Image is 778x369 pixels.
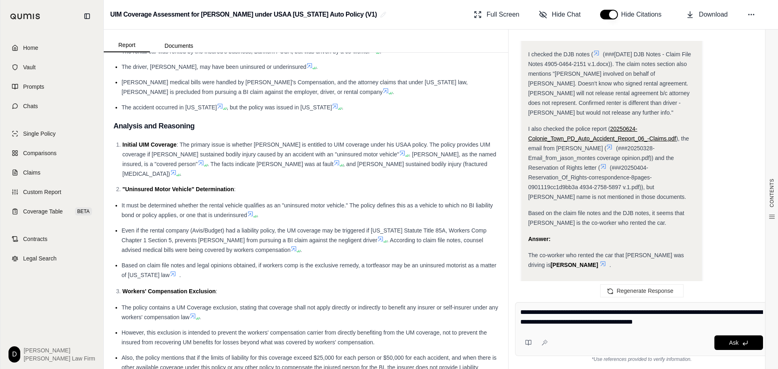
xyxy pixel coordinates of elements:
[113,119,498,133] h3: Analysis and Reasoning
[699,10,728,19] span: Download
[199,314,201,320] span: .
[528,135,689,151] span: ), the email from [PERSON_NAME] (
[207,161,333,167] span: . The facts indicate [PERSON_NAME] was at fault
[528,51,593,58] span: I checked the DJB notes (
[5,144,98,162] a: Comparisons
[5,250,98,267] a: Legal Search
[5,125,98,143] a: Single Policy
[551,262,598,268] strong: [PERSON_NAME]
[528,126,676,142] a: 20250624-Colonie_Town_PD_Auto_Accident_Report_06_-Claims.pdf
[122,64,306,70] span: The driver, [PERSON_NAME], may have been uninsured or underinsured
[392,89,394,95] span: .
[180,171,182,177] span: .
[528,126,610,132] span: I also checked the police report (
[470,6,523,23] button: Full Screen
[234,186,235,192] span: :
[9,346,20,363] div: D
[216,288,217,294] span: :
[227,104,332,111] span: , but the policy was issued in [US_STATE]
[23,102,38,110] span: Chats
[122,141,177,148] span: Initial UIM Coverage
[316,64,318,70] span: .
[24,354,95,363] span: [PERSON_NAME] Law Firm
[5,58,98,76] a: Vault
[23,44,38,52] span: Home
[300,247,302,253] span: .
[552,10,581,19] span: Hide Chat
[5,39,98,57] a: Home
[621,10,667,19] span: Hide Citations
[528,145,674,171] span: (###20250328-Email_from_jason_montes coverage opinion.pdf)) and the Reservation of Rights letter (
[23,188,61,196] span: Custom Report
[5,78,98,96] a: Prompts
[122,329,487,346] span: However, this exclusion is intended to prevent the workers' compensation carrier from directly be...
[600,284,684,297] button: Regenerate Response
[23,235,47,243] span: Contracts
[528,15,683,41] span: So, it looks like [PERSON_NAME] is the name I'm looking for. Now, let me double-check this agains...
[23,83,44,91] span: Prompts
[122,262,496,278] span: Based on claim file notes and legal opinions obtained, if workers comp is the exclusive remedy, a...
[10,13,41,19] img: Qumis Logo
[515,356,768,363] div: *Use references provided to verify information.
[609,262,611,268] span: .
[342,104,343,111] span: .
[75,207,92,215] span: BETA
[257,212,259,218] span: .
[714,335,763,350] button: Ask
[617,288,673,294] span: Regenerate Response
[122,186,234,192] span: "Uninsured Motor Vehicle" Determination
[122,141,490,158] span: : The primary issue is whether [PERSON_NAME] is entitled to UIM coverage under his USAA policy. T...
[729,339,738,346] span: Ask
[122,288,216,294] span: Workers' Compensation Exclusion
[536,6,584,23] button: Hide Chat
[487,10,519,19] span: Full Screen
[122,202,493,218] span: It must be determined whether the rental vehicle qualifies as an "uninsured motor vehicle." The p...
[528,164,686,200] span: (###20250404-Reservation_Of_Rights-correspondence-8pages-0901119cc1d9bb3a 4934-2758-5897 v.1.pdf)...
[122,304,498,320] span: The policy contains a UM Coverage exclusion, stating that coverage shall not apply directly or in...
[180,272,181,278] span: .
[769,179,775,207] span: CONTENTS
[23,169,41,177] span: Claims
[5,183,98,201] a: Custom Report
[150,39,208,52] button: Documents
[23,254,57,262] span: Legal Search
[122,79,468,95] span: [PERSON_NAME] medical bills were handled by [PERSON_NAME]'s Compensation, and the attorney claims...
[23,63,36,71] span: Vault
[122,48,370,55] span: The rental car was rented by the insured's business, BankonIT USA, but was driven by a co-worker
[104,38,150,52] button: Report
[683,6,731,23] button: Download
[122,104,217,111] span: The accident occurred in [US_STATE]
[5,164,98,181] a: Claims
[528,252,684,268] span: The co-worker who rented the car that [PERSON_NAME] was driving is
[528,236,550,242] strong: Answer:
[23,149,56,157] span: Comparisons
[81,10,94,23] button: Collapse sidebar
[528,51,691,116] span: (###[DATE] DJB Notes - Claim File Notes 4905-0464-2151 v.1.docx)). The claim notes section also m...
[110,7,377,22] h2: UIM Coverage Assessment for [PERSON_NAME] under USAA [US_STATE] Auto Policy (V1)
[5,230,98,248] a: Contracts
[24,346,95,354] span: [PERSON_NAME]
[23,130,56,138] span: Single Policy
[5,203,98,220] a: Coverage TableBETA
[5,97,98,115] a: Chats
[528,210,684,226] span: Based on the claim file notes and the DJB notes, it seems that [PERSON_NAME] is the co-worker who...
[23,207,63,215] span: Coverage Table
[122,227,487,243] span: Even if the rental company (Avis/Budget) had a liability policy, the UM coverage may be triggered...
